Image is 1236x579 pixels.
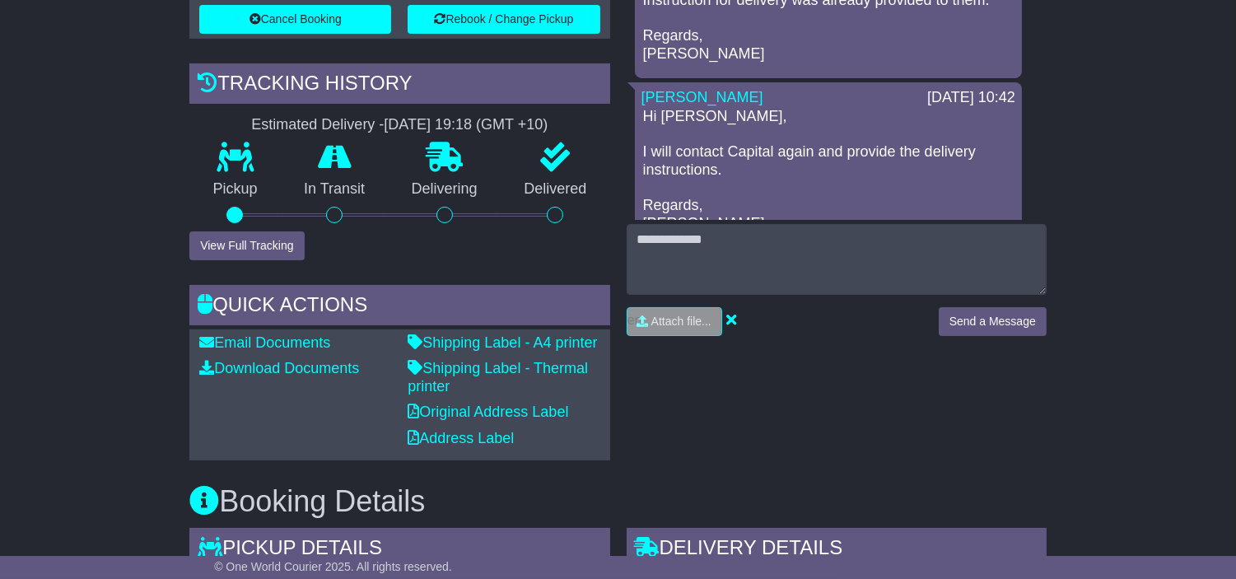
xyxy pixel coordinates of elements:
[501,180,610,198] p: Delivered
[189,231,304,260] button: View Full Tracking
[408,334,597,351] a: Shipping Label - A4 printer
[384,116,548,134] div: [DATE] 19:18 (GMT +10)
[199,360,359,376] a: Download Documents
[408,404,568,420] a: Original Address Label
[189,285,609,329] div: Quick Actions
[643,108,1014,232] p: Hi [PERSON_NAME], I will contact Capital again and provide the delivery instructions. Regards, [P...
[189,528,609,572] div: Pickup Details
[189,180,281,198] p: Pickup
[281,180,389,198] p: In Transit
[189,63,609,108] div: Tracking history
[408,430,514,446] a: Address Label
[388,180,501,198] p: Delivering
[199,334,330,351] a: Email Documents
[199,5,391,34] button: Cancel Booking
[939,307,1047,336] button: Send a Message
[189,485,1047,518] h3: Booking Details
[927,89,1015,107] div: [DATE] 10:42
[214,560,452,573] span: © One World Courier 2025. All rights reserved.
[408,360,588,395] a: Shipping Label - Thermal printer
[189,116,609,134] div: Estimated Delivery -
[627,528,1047,572] div: Delivery Details
[641,89,763,105] a: [PERSON_NAME]
[408,5,599,34] button: Rebook / Change Pickup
